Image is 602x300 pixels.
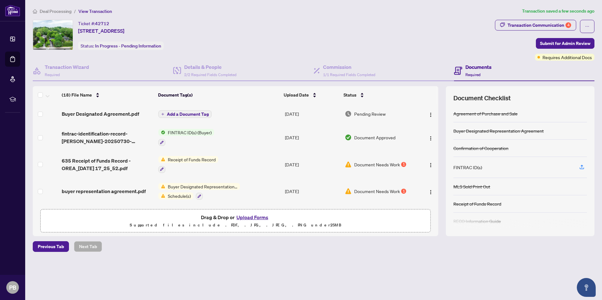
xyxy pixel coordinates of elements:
[281,86,341,104] th: Upload Date
[323,72,375,77] span: 1/1 Required Fields Completed
[577,278,596,297] button: Open asap
[453,164,482,171] div: FINTRAC ID(s)
[345,134,352,141] img: Document Status
[323,63,375,71] h4: Commission
[78,42,164,50] div: Status:
[282,124,342,151] td: [DATE]
[156,86,281,104] th: Document Tag(s)
[428,136,433,141] img: Logo
[426,159,436,169] button: Logo
[33,20,73,50] img: IMG-W12251334_1.jpg
[165,192,193,199] span: Schedule(s)
[158,183,240,200] button: Status IconBuyer Designated Representation AgreementStatus IconSchedule(s)
[282,151,342,178] td: [DATE]
[167,112,209,116] span: Add a Document Tag
[465,63,491,71] h4: Documents
[453,145,508,152] div: Confirmation of Cooperation
[158,156,165,163] img: Status Icon
[465,72,480,77] span: Required
[201,213,270,221] span: Drag & Drop or
[282,178,342,205] td: [DATE]
[453,94,511,103] span: Document Checklist
[401,189,406,194] div: 1
[508,20,571,30] div: Transaction Communication
[45,63,89,71] h4: Transaction Wizard
[542,54,592,61] span: Requires Additional Docs
[284,92,309,98] span: Upload Date
[40,8,71,14] span: Deal Processing
[428,163,433,168] img: Logo
[354,134,395,141] span: Document Approved
[428,190,433,195] img: Logo
[426,186,436,196] button: Logo
[38,242,64,252] span: Previous Tab
[158,156,218,173] button: Status IconReceipt of Funds Record
[344,92,356,98] span: Status
[33,241,69,252] button: Previous Tab
[44,221,427,229] p: Supported files include .PDF, .JPG, .JPEG, .PNG under 25 MB
[453,218,501,225] div: RECO Information Guide
[453,183,490,190] div: MLS Sold Print Out
[345,110,352,117] img: Document Status
[158,192,165,199] img: Status Icon
[78,20,109,27] div: Ticket #:
[453,110,518,117] div: Agreement of Purchase and Sale
[41,209,430,233] span: Drag & Drop orUpload FormsSupported files include .PDF, .JPG, .JPEG, .PNG under25MB
[354,161,400,168] span: Document Needs Work
[161,113,164,116] span: plus
[62,92,92,98] span: (18) File Name
[453,127,544,134] div: Buyer Designated Representation Agreement
[78,8,112,14] span: View Transaction
[426,109,436,119] button: Logo
[95,21,109,26] span: 42712
[165,129,214,136] span: FINTRAC ID(s) (Buyer)
[62,187,146,195] span: buyer representation agreement.pdf
[426,132,436,142] button: Logo
[165,156,218,163] span: Receipt of Funds Record
[341,86,416,104] th: Status
[540,38,590,48] span: Submit for Admin Review
[5,5,20,16] img: logo
[401,162,406,167] div: 1
[585,24,589,29] span: ellipsis
[62,110,139,118] span: Buyer Designated Agreement.pdf
[453,200,501,207] div: Receipt of Funds Record
[45,72,60,77] span: Required
[165,183,240,190] span: Buyer Designated Representation Agreement
[158,129,165,136] img: Status Icon
[495,20,576,31] button: Transaction Communication4
[354,188,400,195] span: Document Needs Work
[536,38,594,49] button: Submit for Admin Review
[354,110,386,117] span: Pending Review
[565,22,571,28] div: 4
[62,130,153,145] span: fintrac-identification-record-[PERSON_NAME]-20250730-144827.pdf
[235,213,270,221] button: Upload Forms
[184,63,236,71] h4: Details & People
[9,283,16,292] span: PB
[345,161,352,168] img: Document Status
[95,43,161,49] span: In Progress - Pending Information
[158,183,165,190] img: Status Icon
[158,110,212,118] button: Add a Document Tag
[74,8,76,15] li: /
[78,27,124,35] span: [STREET_ADDRESS]
[158,129,214,146] button: Status IconFINTRAC ID(s) (Buyer)
[345,188,352,195] img: Document Status
[522,8,594,15] article: Transaction saved a few seconds ago
[62,157,153,172] span: 635 Receipt of Funds Record - OREA_[DATE] 17_25_52.pdf
[33,9,37,14] span: home
[282,205,342,232] td: [DATE]
[59,86,156,104] th: (18) File Name
[282,104,342,124] td: [DATE]
[428,112,433,117] img: Logo
[74,241,102,252] button: Next Tab
[184,72,236,77] span: 2/2 Required Fields Completed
